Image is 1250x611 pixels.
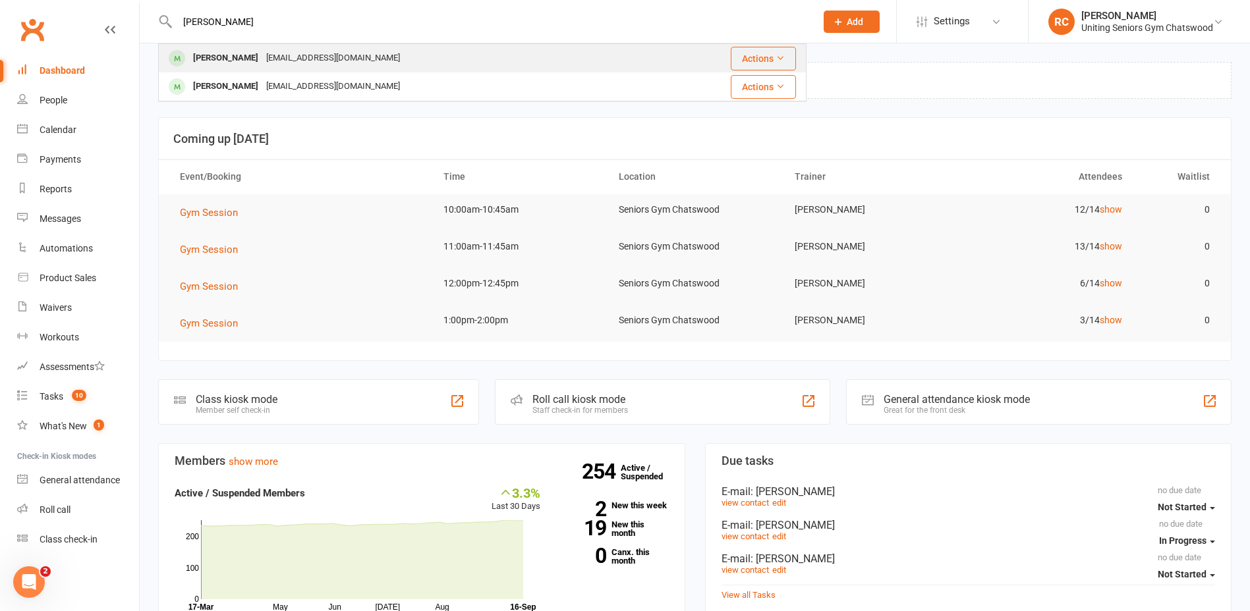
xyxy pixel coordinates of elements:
a: Waivers [17,293,139,323]
a: Product Sales [17,263,139,293]
div: Class check-in [40,534,98,545]
div: Tasks [40,391,63,402]
div: [PERSON_NAME] [189,77,262,96]
div: Messages [40,213,81,224]
a: Calendar [17,115,139,145]
button: Not Started [1158,562,1215,586]
a: show [1100,204,1122,215]
td: [PERSON_NAME] [783,305,958,336]
td: Seniors Gym Chatswood [607,305,782,336]
a: view contact [722,498,769,508]
input: Search... [173,13,807,31]
th: Event/Booking [168,160,432,194]
span: : [PERSON_NAME] [751,485,835,498]
div: Reports [40,184,72,194]
a: Automations [17,234,139,263]
span: Add [847,16,863,27]
a: People [17,86,139,115]
td: 6/14 [958,268,1133,299]
div: Automations [40,243,93,253]
div: Class kiosk mode [196,393,277,406]
span: 10 [72,390,86,401]
div: Last 30 Days [492,485,540,514]
div: Payments [40,154,81,165]
td: 1:00pm-2:00pm [432,305,607,336]
button: Actions [731,47,796,70]
div: E-mail [722,485,1216,498]
div: Waivers [40,302,72,313]
strong: 254 [582,462,621,481]
a: edit [772,498,786,508]
td: [PERSON_NAME] [783,194,958,225]
span: : [PERSON_NAME] [751,552,835,565]
div: [PERSON_NAME] [189,49,262,68]
button: Gym Session [180,205,247,221]
th: Location [607,160,782,194]
div: General attendance kiosk mode [884,393,1030,406]
span: 1 [94,419,104,431]
td: Seniors Gym Chatswood [607,194,782,225]
th: Attendees [958,160,1133,194]
td: [PERSON_NAME] [783,268,958,299]
div: Workouts [40,332,79,342]
td: 0 [1134,231,1222,262]
a: edit [772,531,786,541]
div: What's New [40,421,87,431]
div: Staff check-in for members [532,406,628,415]
td: 11:00am-11:45am [432,231,607,262]
button: Not Started [1158,495,1215,519]
td: 0 [1134,194,1222,225]
a: Class kiosk mode [17,525,139,554]
div: Dashboard [40,65,85,76]
div: [PERSON_NAME] [1081,10,1213,22]
button: Actions [731,75,796,99]
h3: Coming up [DATE] [173,132,1216,146]
button: Gym Session [180,315,247,331]
span: Not Started [1158,502,1207,512]
td: 12/14 [958,194,1133,225]
span: Settings [934,7,970,36]
a: show [1100,278,1122,288]
div: Roll call kiosk mode [532,393,628,406]
iframe: Intercom live chat [13,566,45,598]
th: Time [432,160,607,194]
span: In Progress [1159,535,1207,546]
span: Gym Session [180,244,238,255]
a: Messages [17,204,139,234]
div: [EMAIL_ADDRESS][DOMAIN_NAME] [262,49,404,68]
div: Roll call [40,504,71,515]
a: show more [229,456,278,467]
td: 0 [1134,268,1222,299]
div: [EMAIL_ADDRESS][DOMAIN_NAME] [262,77,404,96]
td: Seniors Gym Chatswood [607,231,782,262]
div: 3.3% [492,485,540,500]
a: show [1100,241,1122,252]
a: Workouts [17,323,139,352]
div: People [40,95,67,105]
a: What's New1 [17,412,139,441]
div: Member self check-in [196,406,277,415]
span: : [PERSON_NAME] [751,519,835,531]
a: show [1100,315,1122,325]
h3: Members [175,454,669,467]
a: view contact [722,565,769,575]
a: Assessments [17,352,139,382]
span: 2 [40,566,51,577]
a: 19New this month [560,520,669,537]
span: Gym Session [180,280,238,292]
th: Trainer [783,160,958,194]
div: E-mail [722,552,1216,565]
a: Tasks 10 [17,382,139,412]
a: General attendance kiosk mode [17,465,139,495]
a: Payments [17,145,139,174]
button: In Progress [1159,529,1215,552]
strong: 19 [560,518,606,538]
a: edit [772,565,786,575]
a: Roll call [17,495,139,525]
div: Calendar [40,124,76,135]
span: Gym Session [180,207,238,219]
button: Gym Session [180,242,247,257]
strong: 0 [560,546,606,566]
td: 0 [1134,305,1222,336]
div: General attendance [40,475,120,485]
